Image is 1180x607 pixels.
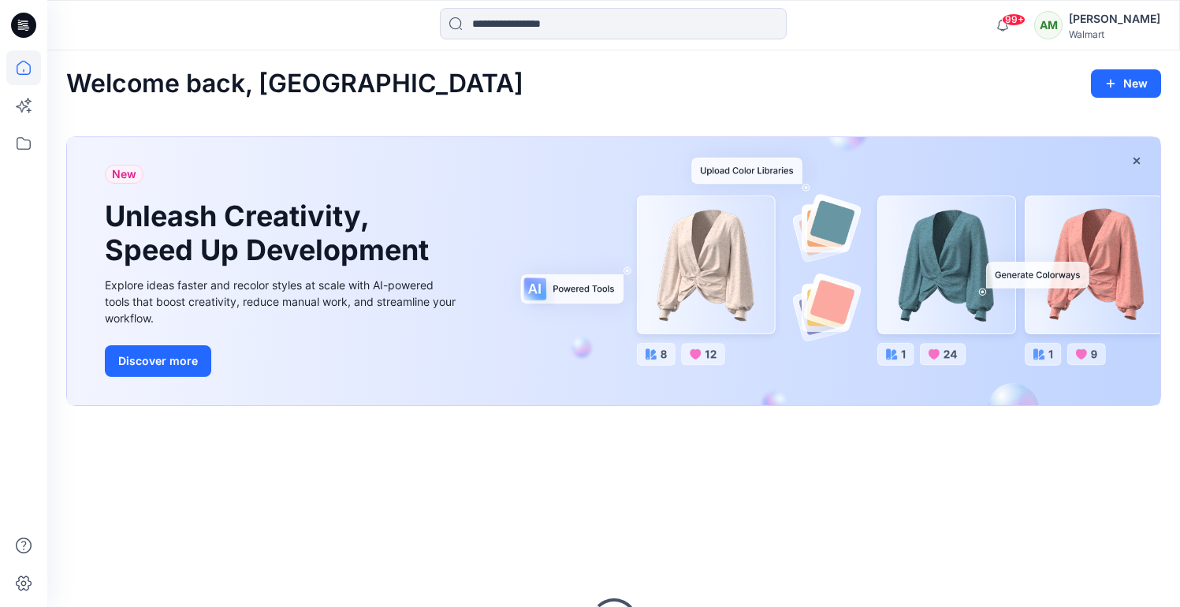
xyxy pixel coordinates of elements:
[105,345,460,377] a: Discover more
[1091,69,1161,98] button: New
[66,69,523,99] h2: Welcome back, [GEOGRAPHIC_DATA]
[1069,9,1160,28] div: [PERSON_NAME]
[105,199,436,267] h1: Unleash Creativity, Speed Up Development
[112,165,136,184] span: New
[1034,11,1063,39] div: AM
[105,277,460,326] div: Explore ideas faster and recolor styles at scale with AI-powered tools that boost creativity, red...
[1002,13,1026,26] span: 99+
[105,345,211,377] button: Discover more
[1069,28,1160,40] div: Walmart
